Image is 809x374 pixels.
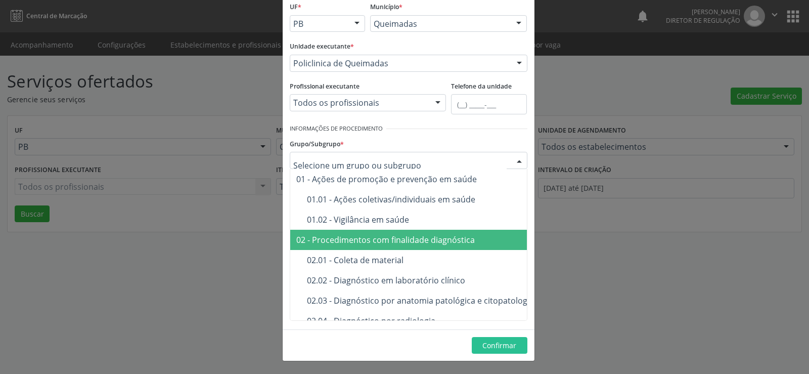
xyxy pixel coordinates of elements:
div: 01.02 - Vigilância em saúde [307,216,649,224]
div: 02.02 - Diagnóstico em laboratório clínico [307,276,649,284]
div: 02.03 - Diagnóstico por anatomia patológica e citopatologia [307,297,649,305]
span: Policlinica de Queimadas [293,58,507,68]
div: 02 - Procedimentos com finalidade diagnóstica [296,236,649,244]
small: Informações de Procedimento [290,124,383,133]
input: Selecione um grupo ou subgrupo [293,155,507,176]
button: Confirmar [472,337,527,354]
label: Profissional executante [290,79,359,95]
label: Unidade executante [290,39,354,55]
input: (__) _____-___ [451,94,527,114]
span: Queimadas [374,19,506,29]
span: PB [293,19,345,29]
div: 01.01 - Ações coletivas/individuais em saúde [307,195,649,203]
label: Grupo/Subgrupo [290,136,344,152]
label: Telefone da unidade [451,79,512,95]
span: Confirmar [482,341,516,350]
span: Todos os profissionais [293,98,426,108]
div: 02.04 - Diagnóstico por radiologia [307,317,649,325]
div: 02.01 - Coleta de material [307,256,649,264]
div: 01 - Ações de promoção e prevenção em saúde [296,175,649,183]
